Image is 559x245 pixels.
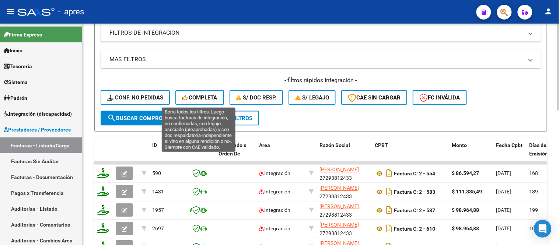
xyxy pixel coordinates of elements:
[4,110,72,118] span: Integración (discapacidad)
[101,76,541,84] h4: - filtros rápidos Integración -
[256,138,306,170] datatable-header-cell: Area
[496,207,511,213] span: [DATE]
[449,138,493,170] datatable-header-cell: Monto
[107,115,180,122] span: Buscar Comprobante
[107,94,163,101] span: Conf. no pedidas
[193,111,259,126] button: Borrar Filtros
[530,226,538,232] span: 108
[4,46,22,55] span: Inicio
[319,184,369,200] div: 27293812433
[530,189,538,195] span: 139
[372,138,449,170] datatable-header-cell: CPBT
[493,138,527,170] datatable-header-cell: Fecha Cpbt
[236,94,277,101] span: S/ Doc Resp.
[182,94,217,101] span: Completa
[219,143,246,157] span: Facturado x Orden De
[348,94,401,101] span: CAE SIN CARGAR
[452,189,482,195] strong: $ 111.335,49
[4,94,27,102] span: Padrón
[530,143,555,157] span: Días desde Emisión
[259,171,290,176] span: Integración
[394,226,435,232] strong: Factura C: 2 - 610
[152,189,164,195] span: 1431
[317,138,372,170] datatable-header-cell: Razón Social
[259,207,290,213] span: Integración
[496,189,511,195] span: [DATE]
[259,189,290,195] span: Integración
[230,90,283,105] button: S/ Doc Resp.
[152,207,164,213] span: 1957
[452,207,479,213] strong: $ 98.964,88
[496,171,511,176] span: [DATE]
[319,222,359,228] span: [PERSON_NAME]
[375,143,388,148] span: CPBT
[101,50,541,68] mat-expansion-panel-header: MAS FILTROS
[109,29,523,37] mat-panel-title: FILTROS DE INTEGRACION
[109,55,523,63] mat-panel-title: MAS FILTROS
[394,171,435,177] strong: Factura C: 2 - 554
[530,171,538,176] span: 168
[544,7,553,16] mat-icon: person
[319,204,359,210] span: [PERSON_NAME]
[107,113,116,122] mat-icon: search
[319,167,359,173] span: [PERSON_NAME]
[216,138,256,170] datatable-header-cell: Facturado x Orden De
[394,189,435,195] strong: Factura C: 2 - 583
[4,31,42,39] span: Firma Express
[413,90,467,105] button: FC Inválida
[496,226,511,232] span: [DATE]
[289,90,336,105] button: S/ legajo
[319,166,369,181] div: 27293812433
[6,7,15,16] mat-icon: menu
[452,226,479,232] strong: $ 98.964,88
[189,143,199,148] span: CAE
[4,126,71,134] span: Prestadores / Proveedores
[319,203,369,218] div: 27293812433
[394,208,435,214] strong: Factura C: 2 - 537
[101,90,170,105] button: Conf. no pedidas
[199,113,208,122] mat-icon: delete
[4,78,28,86] span: Sistema
[152,171,161,176] span: 590
[384,168,394,179] i: Descargar documento
[101,111,187,126] button: Buscar Comprobante
[530,207,538,213] span: 199
[175,90,224,105] button: Completa
[496,143,523,148] span: Fecha Cpbt
[4,62,32,70] span: Tesorería
[259,226,290,232] span: Integración
[341,90,407,105] button: CAE SIN CARGAR
[384,223,394,235] i: Descargar documento
[149,138,186,170] datatable-header-cell: ID
[534,220,552,238] div: Open Intercom Messenger
[186,138,216,170] datatable-header-cell: CAE
[452,171,479,176] strong: $ 86.594,27
[58,4,84,20] span: - apres
[384,186,394,198] i: Descargar documento
[319,221,369,237] div: 27293812433
[319,143,350,148] span: Razón Social
[295,94,329,101] span: S/ legajo
[319,185,359,191] span: [PERSON_NAME]
[259,143,270,148] span: Area
[152,226,164,232] span: 2697
[452,143,467,148] span: Monto
[152,143,157,148] span: ID
[384,204,394,216] i: Descargar documento
[199,115,252,122] span: Borrar Filtros
[101,24,541,42] mat-expansion-panel-header: FILTROS DE INTEGRACION
[419,94,460,101] span: FC Inválida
